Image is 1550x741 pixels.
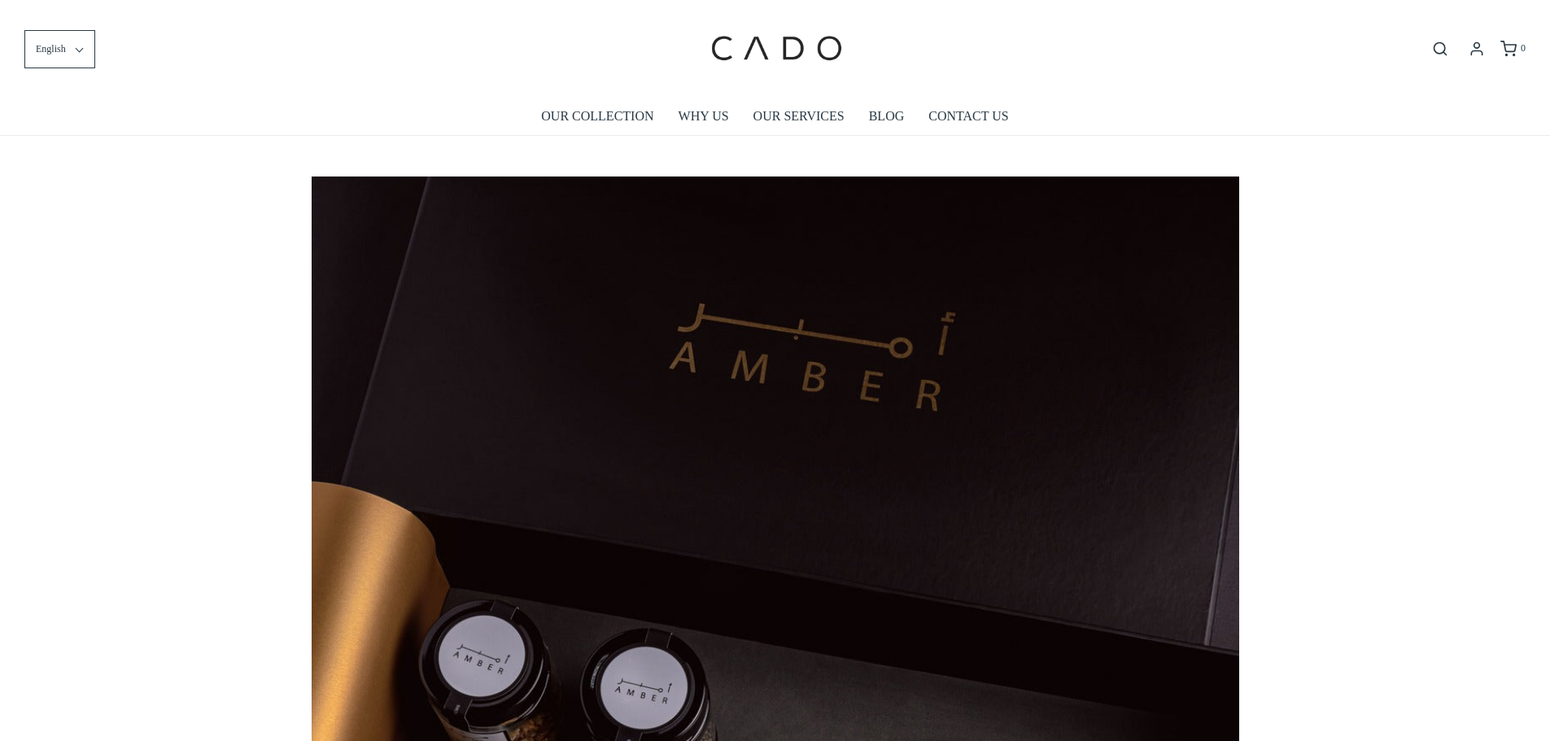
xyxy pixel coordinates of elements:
span: 0 [1521,42,1526,54]
a: CONTACT US [928,98,1008,135]
a: OUR COLLECTION [541,98,653,135]
a: 0 [1499,41,1526,57]
button: Open search bar [1426,40,1455,58]
a: WHY US [679,98,729,135]
img: cadogifting [706,12,845,85]
a: BLOG [869,98,905,135]
span: English [36,41,66,57]
button: English [24,30,95,68]
a: OUR SERVICES [753,98,845,135]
